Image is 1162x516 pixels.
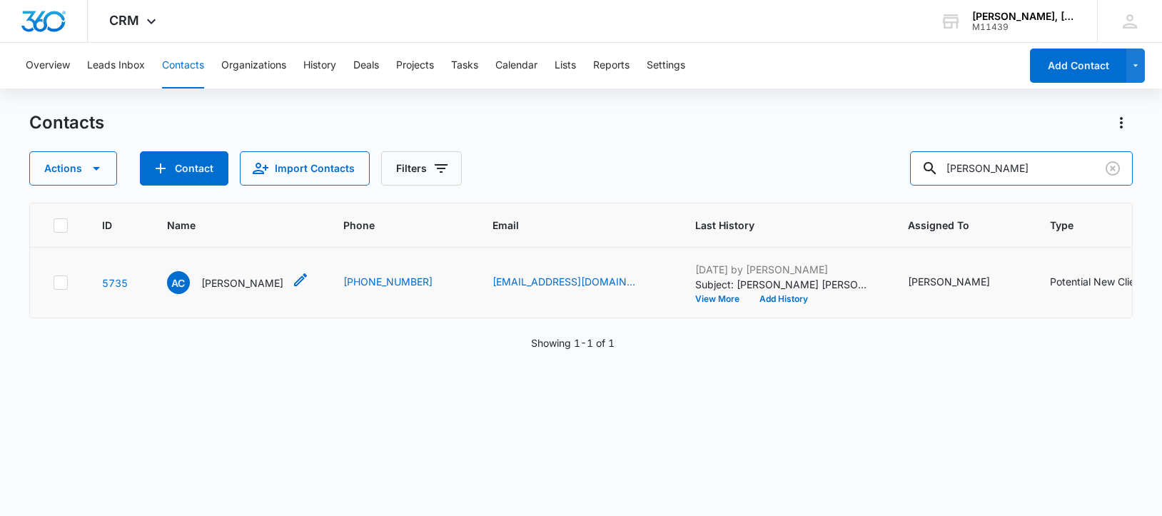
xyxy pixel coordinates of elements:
[26,43,70,88] button: Overview
[1050,274,1144,289] div: Potential New Client
[140,151,228,186] button: Add Contact
[492,274,635,289] a: [EMAIL_ADDRESS][DOMAIN_NAME]
[303,43,336,88] button: History
[972,11,1076,22] div: account name
[29,112,104,133] h1: Contacts
[102,277,128,289] a: Navigate to contact details page for Amy Croff
[396,43,434,88] button: Projects
[1030,49,1126,83] button: Add Contact
[695,295,749,303] button: View More
[908,274,990,289] div: [PERSON_NAME]
[1110,111,1133,134] button: Actions
[240,151,370,186] button: Import Contacts
[695,218,853,233] span: Last History
[167,271,190,294] span: AC
[749,295,818,303] button: Add History
[1050,218,1149,233] span: Type
[102,218,112,233] span: ID
[451,43,478,88] button: Tasks
[1101,157,1124,180] button: Clear
[353,43,379,88] button: Deals
[555,43,576,88] button: Lists
[167,218,288,233] span: Name
[343,218,438,233] span: Phone
[908,218,995,233] span: Assigned To
[109,13,139,28] span: CRM
[343,274,433,289] a: [PHONE_NUMBER]
[695,262,874,277] p: [DATE] by [PERSON_NAME]
[162,43,204,88] button: Contacts
[908,274,1016,291] div: Assigned To - Barry Abbott - Select to Edit Field
[495,43,537,88] button: Calendar
[381,151,462,186] button: Filters
[492,274,661,291] div: Email - acroff11@gmail.com - Select to Edit Field
[531,335,615,350] p: Showing 1-1 of 1
[29,151,117,186] button: Actions
[167,271,309,294] div: Name - Amy Croff - Select to Edit Field
[343,274,458,291] div: Phone - (616) 915-5227 - Select to Edit Field
[695,277,874,292] p: Subject: [PERSON_NAME] [PERSON_NAME]: Thank you for contacting me. Unfortunately, I cannot assist...
[593,43,630,88] button: Reports
[910,151,1133,186] input: Search Contacts
[492,218,640,233] span: Email
[647,43,685,88] button: Settings
[87,43,145,88] button: Leads Inbox
[972,22,1076,32] div: account id
[221,43,286,88] button: Organizations
[201,275,283,290] p: [PERSON_NAME]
